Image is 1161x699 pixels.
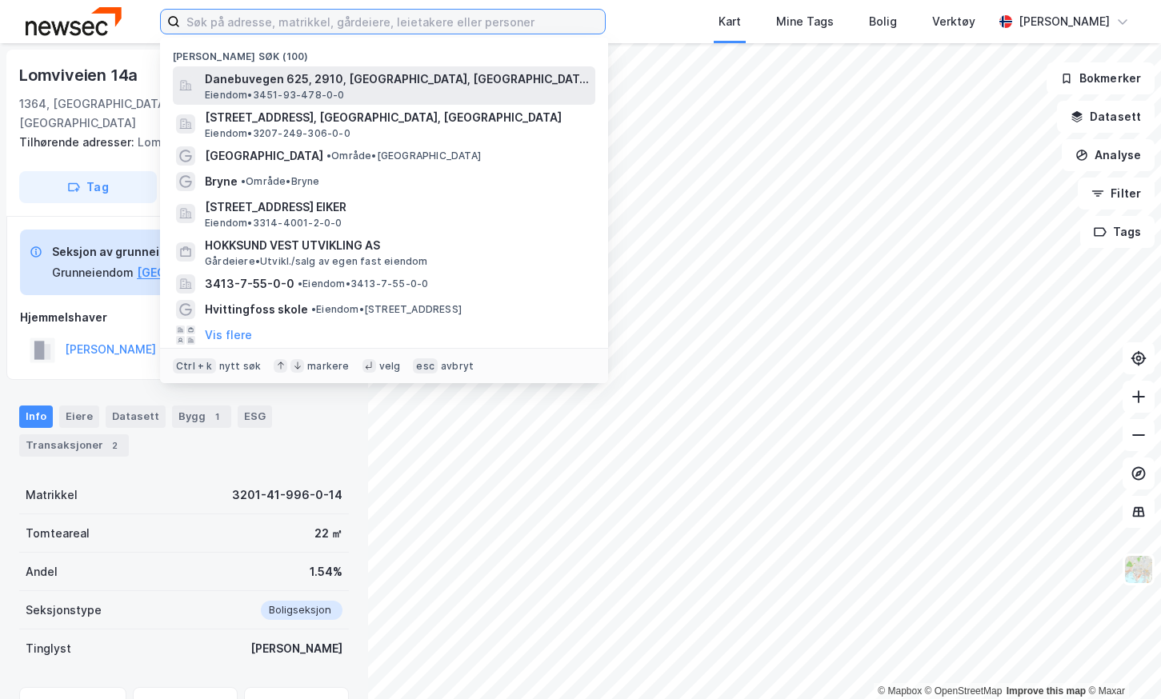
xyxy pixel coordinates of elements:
[19,62,141,88] div: Lomviveien 14a
[232,485,342,505] div: 3201-41-996-0-14
[238,405,272,428] div: ESG
[106,437,122,453] div: 2
[20,308,348,327] div: Hjemmelshaver
[205,217,342,230] span: Eiendom • 3314-4001-2-0-0
[52,263,134,282] div: Grunneiendom
[298,278,302,290] span: •
[19,171,157,203] button: Tag
[59,405,99,428] div: Eiere
[307,360,349,373] div: markere
[1057,101,1155,133] button: Datasett
[925,685,1003,697] a: OpenStreetMap
[219,360,262,373] div: nytt søk
[250,639,342,658] div: [PERSON_NAME]
[19,94,211,133] div: 1364, [GEOGRAPHIC_DATA], [GEOGRAPHIC_DATA]
[379,360,401,373] div: velg
[441,360,474,373] div: avbryt
[19,133,336,152] div: Lomviveien 14b
[205,146,323,166] span: [GEOGRAPHIC_DATA]
[205,255,428,268] span: Gårdeiere • Utvikl./salg av egen fast eiendom
[719,12,741,31] div: Kart
[878,685,922,697] a: Mapbox
[26,524,90,543] div: Tomteareal
[310,562,342,581] div: 1.54%
[1062,139,1155,171] button: Analyse
[1007,685,1086,697] a: Improve this map
[205,172,238,191] span: Bryne
[311,303,316,315] span: •
[205,300,308,319] span: Hvittingfoss skole
[19,434,129,457] div: Transaksjoner
[172,405,231,428] div: Bygg
[326,150,481,162] span: Område • [GEOGRAPHIC_DATA]
[1123,554,1154,585] img: Z
[26,601,102,620] div: Seksjonstype
[1081,622,1161,699] iframe: Chat Widget
[52,242,302,262] div: Seksjon av grunneiendom
[26,7,122,35] img: newsec-logo.f6e21ccffca1b3a03d2d.png
[869,12,897,31] div: Bolig
[1078,178,1155,210] button: Filter
[137,263,302,282] button: [GEOGRAPHIC_DATA], 41/996
[19,405,53,428] div: Info
[19,135,138,149] span: Tilhørende adresser:
[1019,12,1110,31] div: [PERSON_NAME]
[326,150,331,162] span: •
[776,12,834,31] div: Mine Tags
[26,639,71,658] div: Tinglyst
[205,236,589,255] span: HOKKSUND VEST UTVIKLING AS
[26,485,78,505] div: Matrikkel
[205,108,589,127] span: [STREET_ADDRESS], [GEOGRAPHIC_DATA], [GEOGRAPHIC_DATA]
[106,405,166,428] div: Datasett
[26,562,58,581] div: Andel
[205,89,345,102] span: Eiendom • 3451-93-478-0-0
[205,326,252,345] button: Vis flere
[311,303,462,316] span: Eiendom • [STREET_ADDRESS]
[205,274,294,294] span: 3413-7-55-0-0
[241,175,320,188] span: Område • Bryne
[205,198,589,217] span: [STREET_ADDRESS] EIKER
[1080,216,1155,248] button: Tags
[298,278,428,290] span: Eiendom • 3413-7-55-0-0
[413,358,438,374] div: esc
[180,10,605,34] input: Søk på adresse, matrikkel, gårdeiere, leietakere eller personer
[160,38,608,66] div: [PERSON_NAME] søk (100)
[173,358,216,374] div: Ctrl + k
[209,409,225,425] div: 1
[314,524,342,543] div: 22 ㎡
[205,70,589,89] span: Danebuvegen 625, 2910, [GEOGRAPHIC_DATA], [GEOGRAPHIC_DATA]
[1081,622,1161,699] div: Kontrollprogram for chat
[932,12,975,31] div: Verktøy
[1047,62,1155,94] button: Bokmerker
[241,175,246,187] span: •
[205,127,350,140] span: Eiendom • 3207-249-306-0-0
